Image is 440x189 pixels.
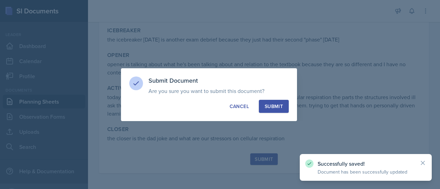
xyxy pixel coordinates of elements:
[148,76,289,85] h3: Submit Document
[265,103,283,110] div: Submit
[224,100,255,113] button: Cancel
[318,160,414,167] p: Successfully saved!
[318,168,414,175] p: Document has been successfully updated
[230,103,249,110] div: Cancel
[148,87,289,94] p: Are you sure you want to submit this document?
[259,100,289,113] button: Submit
